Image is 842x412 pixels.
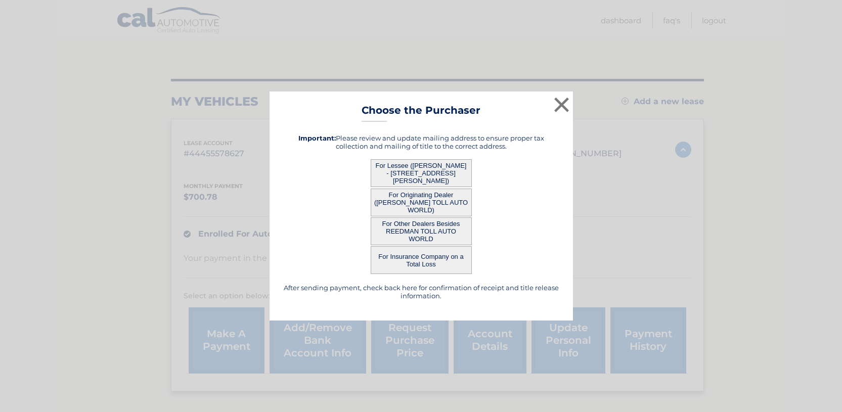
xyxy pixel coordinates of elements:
[371,159,472,187] button: For Lessee ([PERSON_NAME] - [STREET_ADDRESS][PERSON_NAME])
[552,95,572,115] button: ×
[371,189,472,216] button: For Originating Dealer ([PERSON_NAME] TOLL AUTO WORLD)
[362,104,480,122] h3: Choose the Purchaser
[298,134,336,142] strong: Important:
[282,284,560,300] h5: After sending payment, check back here for confirmation of receipt and title release information.
[371,217,472,245] button: For Other Dealers Besides REEDMAN TOLL AUTO WORLD
[282,134,560,150] h5: Please review and update mailing address to ensure proper tax collection and mailing of title to ...
[371,246,472,274] button: For Insurance Company on a Total Loss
